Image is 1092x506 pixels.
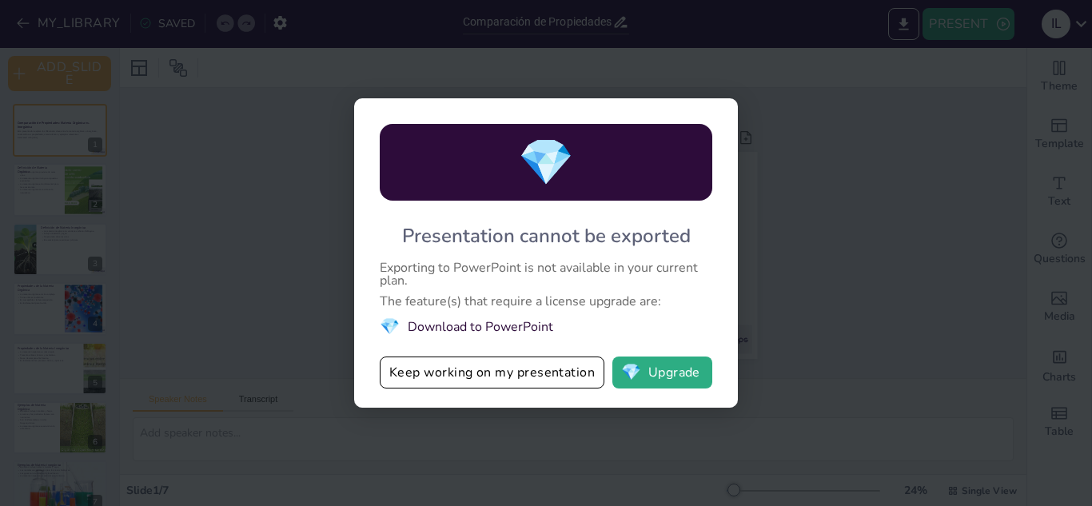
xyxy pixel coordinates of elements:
[518,132,574,193] span: diamond
[380,316,712,337] li: Download to PowerPoint
[402,223,691,249] div: Presentation cannot be exported
[621,365,641,380] span: diamond
[380,316,400,337] span: diamond
[380,357,604,388] button: Keep working on my presentation
[380,295,712,308] div: The feature(s) that require a license upgrade are:
[380,261,712,287] div: Exporting to PowerPoint is not available in your current plan.
[612,357,712,388] button: diamondUpgrade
